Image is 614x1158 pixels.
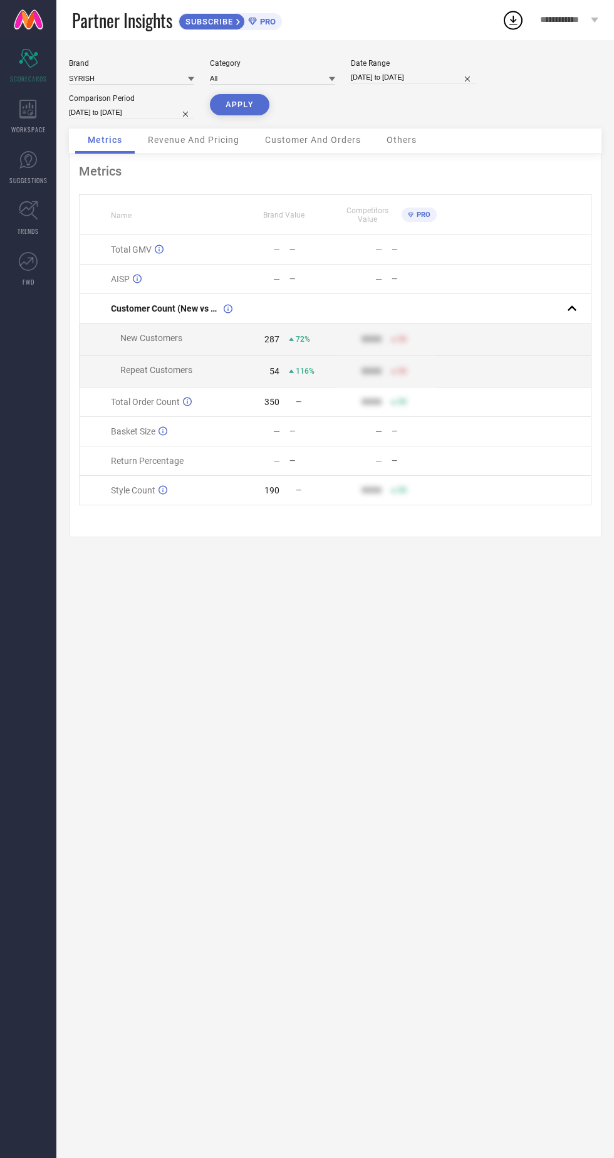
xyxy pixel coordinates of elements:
span: FWD [23,277,34,287]
div: Open download list [502,9,524,31]
span: Return Percentage [111,456,184,466]
span: TRENDS [18,226,39,236]
div: — [289,245,335,254]
span: New Customers [120,333,182,343]
a: SUBSCRIBEPRO [179,10,282,30]
div: Category [210,59,335,68]
input: Select date range [351,71,476,84]
span: SUBSCRIBE [179,17,236,26]
div: — [375,456,382,466]
div: Metrics [79,164,591,179]
span: Revenue And Pricing [148,135,239,145]
span: 116% [296,367,315,376]
span: Total Order Count [111,397,180,407]
span: 50 [398,486,407,495]
span: Name [111,211,132,220]
div: — [392,456,437,465]
div: — [375,274,382,284]
span: — [296,486,301,495]
span: Style Count [111,485,155,495]
input: Select comparison period [69,106,194,119]
div: 9999 [362,334,382,344]
span: 72% [296,335,310,344]
div: 9999 [362,366,382,376]
span: Basket Size [111,426,155,436]
div: — [273,456,280,466]
div: — [392,427,437,436]
div: — [375,426,382,436]
span: Others [387,135,417,145]
div: 190 [264,485,279,495]
span: SUGGESTIONS [9,176,48,185]
span: Metrics [88,135,122,145]
span: WORKSPACE [11,125,46,134]
span: 50 [398,335,407,344]
div: — [392,245,437,254]
div: — [392,275,437,283]
span: SCORECARDS [10,74,47,83]
span: Repeat Customers [120,365,192,375]
span: Partner Insights [72,8,172,33]
div: 54 [269,366,279,376]
div: — [289,275,335,283]
button: APPLY [210,94,269,115]
div: Brand [69,59,194,68]
div: Comparison Period [69,94,194,103]
div: Date Range [351,59,476,68]
span: Total GMV [111,245,152,255]
div: — [289,456,335,465]
div: — [375,245,382,255]
div: 287 [264,334,279,344]
span: 50 [398,367,407,376]
span: AISP [111,274,130,284]
span: 50 [398,397,407,406]
div: 350 [264,397,279,407]
div: — [289,427,335,436]
span: PRO [414,211,430,219]
div: 9999 [362,397,382,407]
div: — [273,245,280,255]
span: PRO [257,17,276,26]
span: Customer And Orders [265,135,361,145]
span: — [296,397,301,406]
span: Competitors Value [336,206,398,224]
div: — [273,426,280,436]
span: Brand Value [263,211,304,219]
div: — [273,274,280,284]
span: Customer Count (New vs Repeat) [111,303,221,313]
div: 9999 [362,485,382,495]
